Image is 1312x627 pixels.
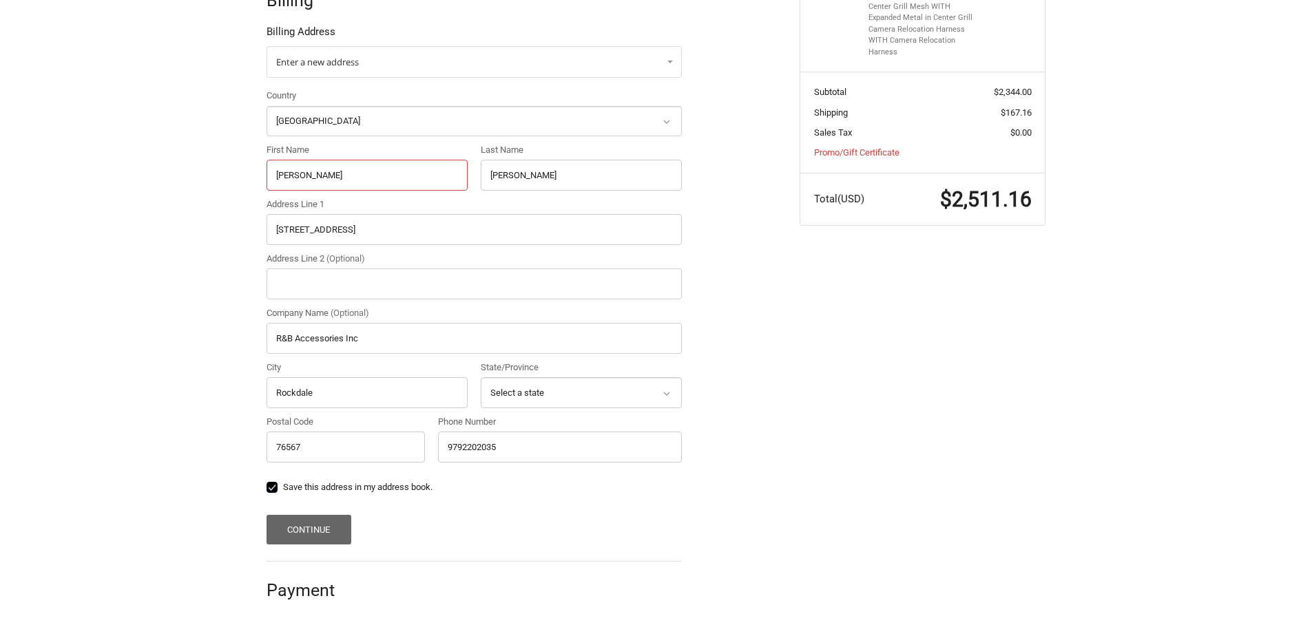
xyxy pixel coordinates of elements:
label: Postal Code [267,415,425,429]
span: Enter a new address [276,56,359,68]
small: (Optional) [326,253,365,264]
span: Sales Tax [814,127,852,138]
small: (Optional) [331,308,369,318]
span: Total (USD) [814,193,864,205]
label: Save this address in my address book. [267,482,682,493]
span: $0.00 [1010,127,1032,138]
label: City [267,361,468,374]
label: Country [267,89,682,103]
label: State/Province [481,361,682,374]
h2: Payment [267,580,347,601]
span: $2,344.00 [994,87,1032,97]
button: Continue [267,515,351,544]
label: Last Name [481,143,682,157]
li: Camera Relocation Harness WITH Camera Relocation Harness [868,24,974,59]
label: Address Line 2 [267,252,682,266]
label: Company Name [267,306,682,320]
a: Enter or select a different address [267,46,682,78]
label: Address Line 1 [267,198,682,211]
span: Shipping [814,107,848,118]
legend: Billing Address [267,24,335,46]
label: First Name [267,143,468,157]
span: $2,511.16 [940,187,1032,211]
li: Center Grill Mesh WITH Expanded Metal in Center Grill [868,1,974,24]
a: Promo/Gift Certificate [814,147,899,158]
span: Subtotal [814,87,846,97]
span: $167.16 [1001,107,1032,118]
label: Phone Number [438,415,682,429]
